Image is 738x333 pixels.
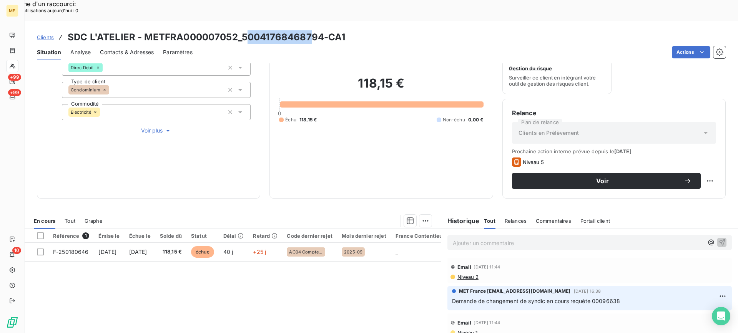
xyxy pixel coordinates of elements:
[12,247,21,254] span: 10
[223,233,244,239] div: Délai
[536,218,571,224] span: Commentaires
[299,116,317,123] span: 118,15 €
[457,274,479,280] span: Niveau 2
[34,218,55,224] span: En cours
[474,265,500,269] span: [DATE] 11:44
[574,289,601,293] span: [DATE] 16:38
[141,127,172,134] span: Voir plus
[278,110,281,116] span: 0
[279,76,483,99] h2: 118,15 €
[191,246,214,258] span: échue
[289,250,323,254] span: AC04 Compte clos
[6,316,18,328] img: Logo LeanPay
[484,218,495,224] span: Tout
[37,48,61,56] span: Situation
[253,233,278,239] div: Retard
[160,233,182,239] div: Solde dû
[452,298,620,304] span: Demande de changement de syndic en cours requête 00096638
[396,233,469,239] div: France Contentieux - cloture
[523,159,544,165] span: Niveau 5
[62,126,251,135] button: Voir plus
[98,249,116,255] span: [DATE]
[457,320,472,326] span: Email
[457,264,472,270] span: Email
[103,64,109,71] input: Ajouter une valeur
[8,89,21,96] span: +99
[459,288,571,295] span: MET France [EMAIL_ADDRESS][DOMAIN_NAME]
[223,249,233,255] span: 40 j
[505,218,527,224] span: Relances
[521,178,684,184] span: Voir
[82,232,89,239] span: 1
[396,249,398,255] span: _
[129,233,151,239] div: Échue le
[191,233,214,239] div: Statut
[253,249,266,255] span: +25 j
[474,320,500,325] span: [DATE] 11:44
[512,148,716,154] span: Prochaine action interne prévue depuis le
[163,48,193,56] span: Paramètres
[37,33,54,41] a: Clients
[70,48,91,56] span: Analyse
[712,307,730,325] div: Open Intercom Messenger
[441,216,480,225] h6: Historique
[342,233,386,239] div: Mois dernier rejet
[443,116,465,123] span: Non-échu
[285,116,296,123] span: Échu
[287,233,332,239] div: Code dernier rejet
[37,34,54,40] span: Clients
[109,86,115,93] input: Ajouter une valeur
[672,46,710,58] button: Actions
[512,173,701,189] button: Voir
[519,129,579,137] span: Clients en Prélèvement
[160,248,182,256] span: 118,15 €
[512,108,716,118] h6: Relance
[98,233,120,239] div: Émise le
[100,48,154,56] span: Contacts & Adresses
[68,30,346,44] h3: SDC L'ATELIER - METFRA000007052_50041768468794-CA1
[71,88,101,92] span: Condominium
[344,250,362,254] span: 2025-09
[53,249,89,255] span: F-250180646
[65,218,75,224] span: Tout
[580,218,610,224] span: Portail client
[502,45,612,94] button: Gestion du risqueSurveiller ce client en intégrant votre outil de gestion des risques client.
[71,65,94,70] span: DirectDebit
[53,232,89,239] div: Référence
[71,110,91,114] span: Électricité
[509,65,552,71] span: Gestion du risque
[468,116,484,123] span: 0,00 €
[614,148,632,154] span: [DATE]
[85,218,103,224] span: Graphe
[8,74,21,81] span: +99
[509,75,605,87] span: Surveiller ce client en intégrant votre outil de gestion des risques client.
[129,249,147,255] span: [DATE]
[100,109,106,116] input: Ajouter une valeur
